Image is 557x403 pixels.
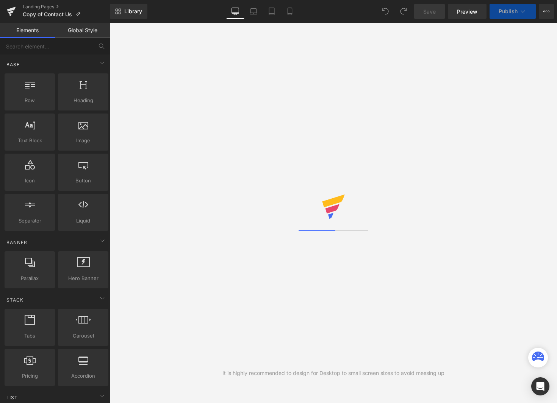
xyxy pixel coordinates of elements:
span: Button [60,177,106,185]
div: It is highly recommended to design for Desktop to small screen sizes to avoid messing up [222,369,444,377]
a: Laptop [244,4,263,19]
a: Landing Pages [23,4,110,10]
button: Redo [396,4,411,19]
span: Stack [6,296,24,303]
span: Heading [60,96,106,104]
span: Banner [6,239,28,246]
span: Hero Banner [60,274,106,282]
span: Parallax [7,274,53,282]
button: More [539,4,554,19]
span: Preview [457,8,477,16]
span: Icon [7,177,53,185]
span: Publish [499,8,518,14]
span: Row [7,96,53,104]
a: Desktop [226,4,244,19]
a: Global Style [55,23,110,38]
a: New Library [110,4,147,19]
span: Text Block [7,137,53,145]
span: Image [60,137,106,145]
a: Tablet [263,4,281,19]
div: Open Intercom Messenger [531,377,549,395]
span: Tabs [7,332,53,340]
span: Carousel [60,332,106,340]
span: Liquid [60,217,106,225]
span: Base [6,61,20,68]
a: Preview [448,4,487,19]
span: Accordion [60,372,106,380]
button: Undo [378,4,393,19]
span: Save [423,8,436,16]
a: Mobile [281,4,299,19]
span: Separator [7,217,53,225]
button: Publish [490,4,536,19]
span: Copy of Contact Us [23,11,72,17]
span: List [6,394,19,401]
span: Pricing [7,372,53,380]
span: Library [124,8,142,15]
